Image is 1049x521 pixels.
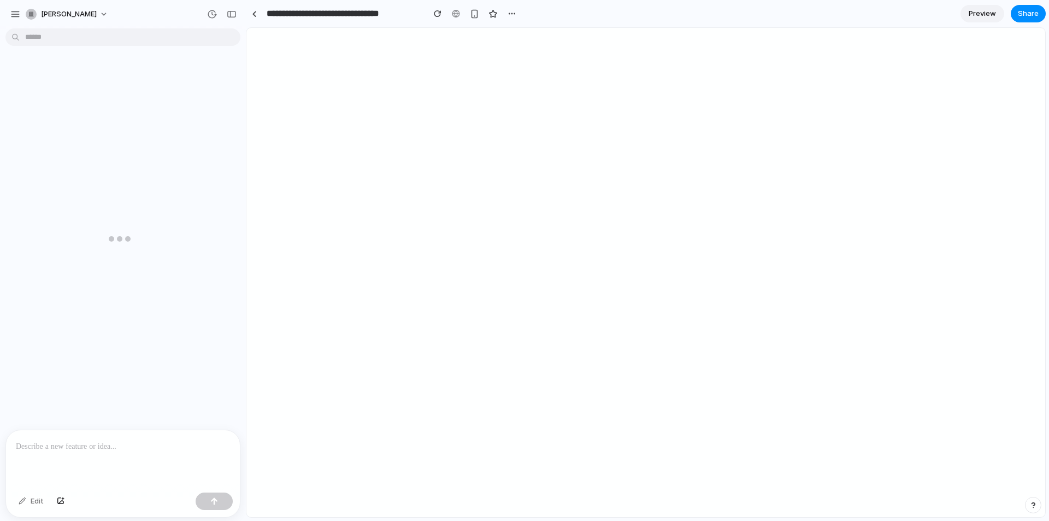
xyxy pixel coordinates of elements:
[41,9,97,20] span: [PERSON_NAME]
[21,5,114,23] button: [PERSON_NAME]
[969,8,996,19] span: Preview
[960,5,1004,22] a: Preview
[1018,8,1039,19] span: Share
[1011,5,1046,22] button: Share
